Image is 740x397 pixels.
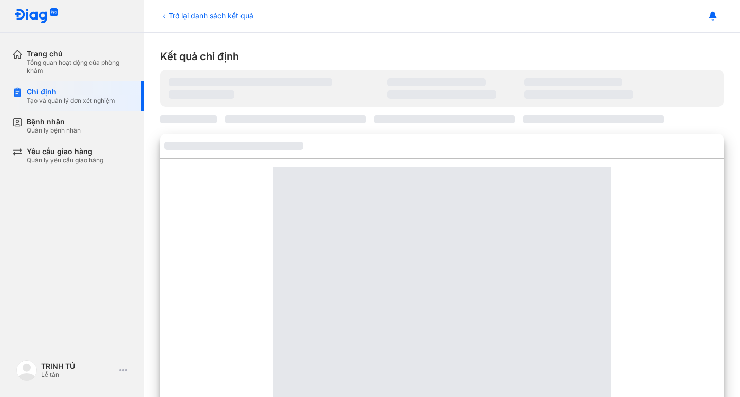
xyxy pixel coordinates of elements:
div: Tổng quan hoạt động của phòng khám [27,59,132,75]
img: logo [14,8,59,24]
div: Chỉ định [27,87,115,97]
div: Trở lại danh sách kết quả [160,10,253,21]
div: Trang chủ [27,49,132,59]
img: logo [16,360,37,381]
div: Bệnh nhân [27,117,81,126]
div: Yêu cầu giao hàng [27,147,103,156]
div: Lễ tân [41,371,115,379]
div: Quản lý bệnh nhân [27,126,81,135]
div: Tạo và quản lý đơn xét nghiệm [27,97,115,105]
div: Kết quả chỉ định [160,49,724,64]
div: Quản lý yêu cầu giao hàng [27,156,103,164]
div: TRINH TÚ [41,362,115,371]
